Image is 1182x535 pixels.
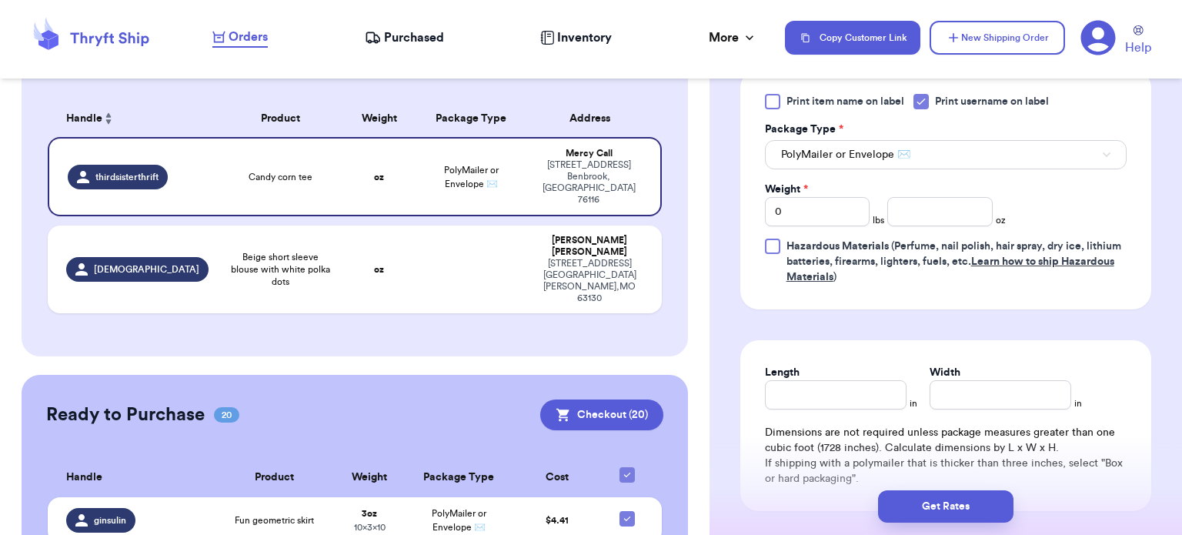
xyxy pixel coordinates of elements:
th: Product [215,458,334,497]
span: Orders [229,28,268,46]
span: Inventory [557,28,612,47]
h2: Ready to Purchase [46,403,205,427]
a: Inventory [540,28,612,47]
div: Mercy Call [536,148,642,159]
span: ginsulin [94,514,126,527]
button: Checkout (20) [540,400,663,430]
label: Package Type [765,122,843,137]
span: Help [1125,38,1151,57]
div: [STREET_ADDRESS] Benbrook , [GEOGRAPHIC_DATA] 76116 [536,159,642,206]
span: Purchased [384,28,444,47]
button: New Shipping Order [930,21,1065,55]
a: Purchased [365,28,444,47]
span: PolyMailer or Envelope ✉️ [781,147,910,162]
label: Width [930,365,960,380]
div: [PERSON_NAME] [PERSON_NAME] [536,235,643,258]
div: Dimensions are not required unless package measures greater than one cubic foot (1728 inches). Ca... [765,425,1127,487]
div: [STREET_ADDRESS] [GEOGRAPHIC_DATA][PERSON_NAME] , MO 63130 [536,258,643,304]
span: [DEMOGRAPHIC_DATA] [94,263,199,276]
span: Candy corn tee [249,171,312,183]
p: If shipping with a polymailer that is thicker than three inches, select "Box or hard packaging". [765,456,1127,487]
span: $ 4.41 [546,516,569,525]
span: 10 x 3 x 10 [354,523,386,532]
span: 20 [214,407,239,423]
th: Product [219,100,342,137]
span: thirdsisterthrift [95,171,159,183]
strong: oz [374,172,384,182]
span: PolyMailer or Envelope ✉️ [432,509,486,532]
span: (Perfume, nail polish, hair spray, dry ice, lithium batteries, firearms, lighters, fuels, etc. ) [786,241,1121,283]
span: Fun geometric skirt [235,514,314,527]
button: Sort ascending [102,109,115,128]
button: PolyMailer or Envelope ✉️ [765,140,1127,169]
strong: 3 oz [362,509,377,518]
span: Hazardous Materials [786,241,889,252]
th: Weight [334,458,406,497]
label: Weight [765,182,808,197]
th: Package Type [416,100,527,137]
label: Length [765,365,800,380]
span: Print username on label [935,94,1049,109]
span: Handle [66,470,102,486]
div: More [709,28,757,47]
span: PolyMailer or Envelope ✉️ [444,166,499,189]
span: in [1074,397,1082,410]
span: Print item name on label [786,94,904,109]
button: Get Rates [878,490,1013,523]
a: Orders [212,28,268,48]
span: Handle [66,111,102,127]
span: Beige short sleeve blouse with white polka dots [229,251,333,288]
span: in [910,397,917,410]
a: Help [1125,25,1151,57]
button: Copy Customer Link [785,21,920,55]
span: oz [996,214,1006,226]
th: Weight [342,100,416,137]
strong: oz [374,265,384,274]
span: lbs [873,214,884,226]
th: Address [526,100,662,137]
th: Cost [513,458,602,497]
th: Package Type [406,458,513,497]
